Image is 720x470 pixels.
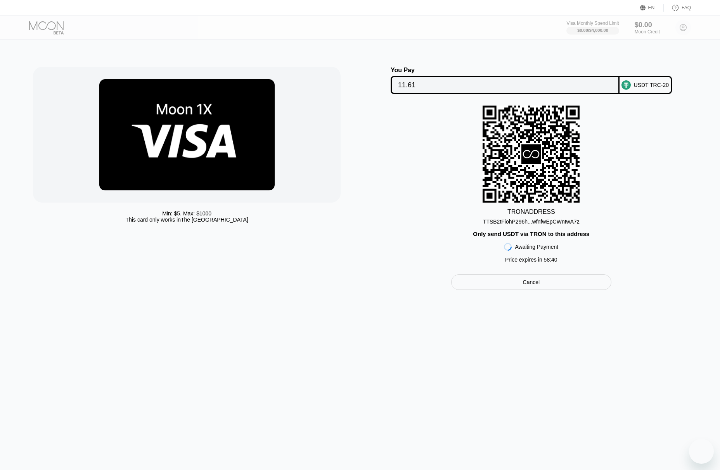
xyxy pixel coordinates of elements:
[162,210,211,217] div: Min: $ 5 , Max: $ 1000
[451,274,611,290] div: Cancel
[682,5,691,10] div: FAQ
[126,217,248,223] div: This card only works in The [GEOGRAPHIC_DATA]
[544,257,557,263] span: 58 : 40
[566,21,619,35] div: Visa Monthly Spend Limit$0.00/$4,000.00
[689,439,714,464] iframe: Button to launch messaging window
[566,21,619,26] div: Visa Monthly Spend Limit
[391,67,620,74] div: You Pay
[523,279,540,286] div: Cancel
[507,208,555,215] div: TRON ADDRESS
[483,215,580,225] div: TTSB2tFiohP296h...wfnfwEpCWntwA7z
[368,67,695,94] div: You PayUSDT TRC-20
[515,244,558,250] div: Awaiting Payment
[634,82,669,88] div: USDT TRC-20
[473,231,589,237] div: Only send USDT via TRON to this address
[483,219,580,225] div: TTSB2tFiohP296h...wfnfwEpCWntwA7z
[640,4,664,12] div: EN
[505,257,557,263] div: Price expires in
[577,28,608,33] div: $0.00 / $4,000.00
[648,5,655,10] div: EN
[664,4,691,12] div: FAQ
